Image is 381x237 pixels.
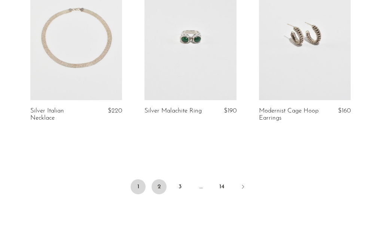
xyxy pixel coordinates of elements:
a: 14 [214,179,229,194]
a: 2 [152,179,167,194]
a: Next [235,179,250,196]
a: Silver Malachite Ring [144,108,202,114]
a: 3 [173,179,188,194]
span: $190 [224,108,237,114]
span: … [193,179,208,194]
span: $220 [108,108,122,114]
span: 1 [131,179,146,194]
a: Silver Italian Necklace [30,108,90,121]
span: $160 [338,108,351,114]
a: Modernist Cage Hoop Earrings [259,108,319,121]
